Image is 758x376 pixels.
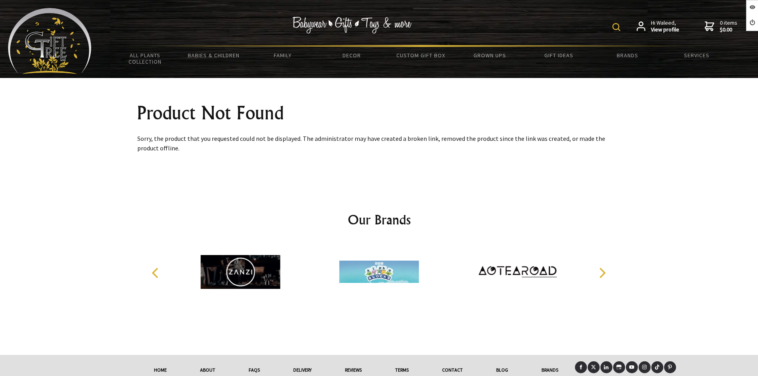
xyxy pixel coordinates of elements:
[637,19,679,33] a: Hi Waleed,View profile
[705,19,737,33] a: 0 items$0.00
[137,103,621,123] h1: Product Not Found
[639,361,651,373] a: Instagram
[201,242,280,302] img: Zanzi
[137,134,621,153] p: Sorry, the product that you requested could not be displayed. The administrator may have created ...
[317,47,386,64] a: Decor
[600,361,612,373] a: LinkedIn
[720,26,737,33] strong: $0.00
[339,242,419,302] img: Alphablocks
[612,23,620,31] img: product search
[651,26,679,33] strong: View profile
[575,361,587,373] a: Facebook
[478,242,557,302] img: Aotearoad
[386,47,455,64] a: Custom Gift Box
[626,361,638,373] a: Youtube
[144,210,615,229] h2: Our Brands
[720,19,737,33] span: 0 items
[651,361,663,373] a: Tiktok
[455,47,524,64] a: Grown Ups
[664,361,676,373] a: Pinterest
[179,47,248,64] a: Babies & Children
[292,17,412,33] img: Babywear - Gifts - Toys & more
[524,47,593,64] a: Gift Ideas
[593,47,662,64] a: Brands
[111,47,179,70] a: All Plants Collection
[651,19,679,33] span: Hi Waleed,
[593,264,611,282] button: Next
[662,47,731,64] a: Services
[588,361,600,373] a: X (Twitter)
[8,8,92,74] img: Babyware - Gifts - Toys and more...
[248,47,317,64] a: Family
[148,264,165,282] button: Previous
